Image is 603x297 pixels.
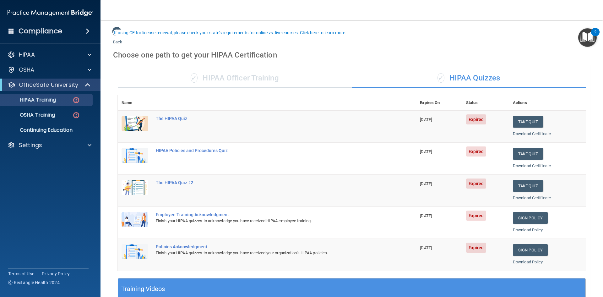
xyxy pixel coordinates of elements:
div: Policies Acknowledgment [156,244,385,249]
a: Back [113,32,122,44]
th: Expires On [416,95,462,111]
div: Finish your HIPAA quizzes to acknowledge you have received your organization’s HIPAA policies. [156,249,385,257]
a: OSHA [8,66,91,74]
p: Settings [19,141,42,149]
img: PMB logo [8,7,93,19]
a: Privacy Policy [42,271,70,277]
span: [DATE] [420,245,432,250]
button: Open Resource Center, 2 new notifications [578,28,597,47]
span: ✓ [191,73,198,83]
span: [DATE] [420,117,432,122]
button: Take Quiz [513,148,543,160]
div: The HIPAA Quiz #2 [156,180,385,185]
button: Take Quiz [513,116,543,128]
p: OSHA Training [4,112,55,118]
div: Choose one path to get your HIPAA Certification [113,46,590,64]
a: Settings [8,141,91,149]
a: Sign Policy [513,212,548,224]
th: Status [462,95,509,111]
a: Download Certificate [513,195,551,200]
button: If using CE for license renewal, please check your state's requirements for online vs. live cours... [113,30,347,36]
span: Ⓒ Rectangle Health 2024 [8,279,60,286]
div: HIPAA Quizzes [352,69,586,88]
a: Download Policy [513,260,543,264]
p: OfficeSafe University [19,81,78,89]
p: HIPAA Training [4,97,56,103]
p: Continuing Education [4,127,90,133]
button: Take Quiz [513,180,543,192]
a: Terms of Use [8,271,34,277]
span: [DATE] [420,181,432,186]
a: HIPAA [8,51,91,58]
span: Expired [466,146,486,157]
span: [DATE] [420,149,432,154]
a: Sign Policy [513,244,548,256]
div: Employee Training Acknowledgment [156,212,385,217]
a: Download Certificate [513,131,551,136]
div: If using CE for license renewal, please check your state's requirements for online vs. live cours... [114,30,346,35]
iframe: Drift Widget Chat Controller [572,254,595,278]
div: HIPAA Policies and Procedures Quiz [156,148,385,153]
div: The HIPAA Quiz [156,116,385,121]
h5: Training Videos [121,283,165,294]
a: Download Certificate [513,163,551,168]
a: OfficeSafe University [8,81,91,89]
span: Expired [466,179,486,189]
span: [DATE] [420,213,432,218]
img: danger-circle.6113f641.png [72,111,80,119]
div: HIPAA Officer Training [118,69,352,88]
span: Expired [466,211,486,221]
div: Finish your HIPAA quizzes to acknowledge you have received HIPAA employee training. [156,217,385,225]
a: Download Policy [513,228,543,232]
span: Expired [466,114,486,124]
p: HIPAA [19,51,35,58]
th: Name [118,95,152,111]
span: Expired [466,243,486,253]
img: danger-circle.6113f641.png [72,96,80,104]
h4: Compliance [19,27,62,36]
th: Actions [509,95,586,111]
div: 2 [594,32,596,40]
span: ✓ [437,73,444,83]
p: OSHA [19,66,35,74]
